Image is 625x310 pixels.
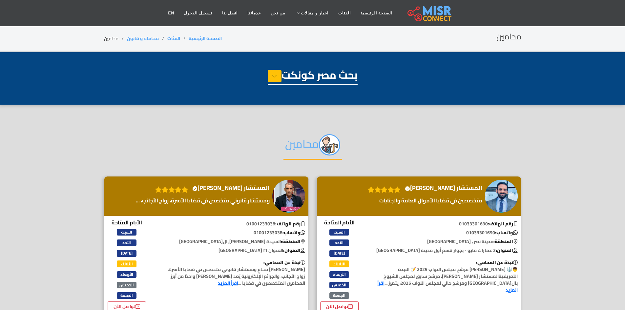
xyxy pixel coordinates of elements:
a: المستشار [PERSON_NAME] [404,183,484,193]
h2: محامين [496,32,521,42]
svg: Verified account [405,186,410,191]
p: 👨⚖️ [PERSON_NAME] مرشح مجلس النواب 2025 📝 النبذة التعريفيةالمستشار [PERSON_NAME]، مرشح سابق لمجلس... [370,259,521,294]
img: المستشار عمرو حسانين [272,180,305,213]
b: المنطقة: [281,237,305,246]
p: [PERSON_NAME] محامٍ ومستشار قانوني متخصص في قضايا الأسرة، زواج الأجانب، والجرائم الإلكترونية يُعد... [157,259,308,287]
h4: المستشار [PERSON_NAME] [405,184,482,192]
b: نبذة عن المحامي: [263,258,305,267]
img: المستشار محمد قطب [485,180,518,213]
a: الصفحة الرئيسية [356,7,397,19]
p: مدينة نصر , [GEOGRAPHIC_DATA] [370,238,521,245]
img: main.misr_connect [407,5,451,21]
a: من نحن [266,7,290,19]
p: السيدة [PERSON_NAME], ال[GEOGRAPHIC_DATA] [157,238,308,245]
b: رقم الهاتف: [488,219,518,228]
a: الفئات [333,7,356,19]
span: الخميس [117,282,136,288]
a: الفئات [167,34,180,43]
p: 01001233038 [157,229,308,236]
span: الأحد [329,239,349,246]
span: الأربعاء [329,271,349,278]
a: اقرأ المزيد [218,279,238,287]
span: الخميس [329,282,349,288]
b: العنوان: [496,246,518,255]
span: [DATE] [117,250,136,257]
img: RLMwehCb4yhdjXt2JjHa.png [319,134,340,155]
b: واتساب: [282,228,305,237]
b: نبذة عن المحامي: [476,258,518,267]
a: الصفحة الرئيسية [189,34,222,43]
span: اخبار و مقالات [301,10,328,16]
b: واتساب: [495,228,518,237]
h1: بحث مصر كونكت [268,69,358,85]
span: الجمعة [117,292,136,299]
svg: Verified account [192,186,198,191]
li: محامين [104,35,127,42]
a: تسجيل الدخول [179,7,217,19]
span: الأحد [117,239,136,246]
p: العنوان ٢١ [GEOGRAPHIC_DATA] [157,247,308,254]
a: EN [163,7,179,19]
b: المنطقة: [493,237,518,246]
a: محاماه و قانون [127,34,159,43]
h4: المستشار [PERSON_NAME] [192,184,270,192]
a: المستشار [PERSON_NAME] [191,183,271,193]
a: اخبار و مقالات [290,7,333,19]
a: ومستشار قانوني متخصص في قضايا الأسرة، زواج الأجانب، ... [134,196,271,204]
span: الأربعاء [117,271,136,278]
p: 01033301690 [370,229,521,236]
span: الجمعة [329,292,349,299]
span: الثلاثاء [117,260,136,267]
p: 2 عمارات مايو - بجوار قسم أول مدينة [GEOGRAPHIC_DATA] [370,247,521,254]
a: خدماتنا [242,7,266,19]
b: العنوان: [283,246,305,255]
p: 01033301690 [370,220,521,227]
a: اقرأ المزيد [377,279,518,294]
h2: محامين [283,134,342,160]
span: السبت [117,229,136,236]
span: الثلاثاء [329,260,349,267]
span: السبت [329,229,349,236]
b: رقم الهاتف: [275,219,305,228]
span: [DATE] [329,250,349,257]
p: 01001233038 [157,220,308,227]
a: اتصل بنا [217,7,242,19]
a: متخصصين في قضايا الأموال العامة والجنايات [365,196,484,204]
